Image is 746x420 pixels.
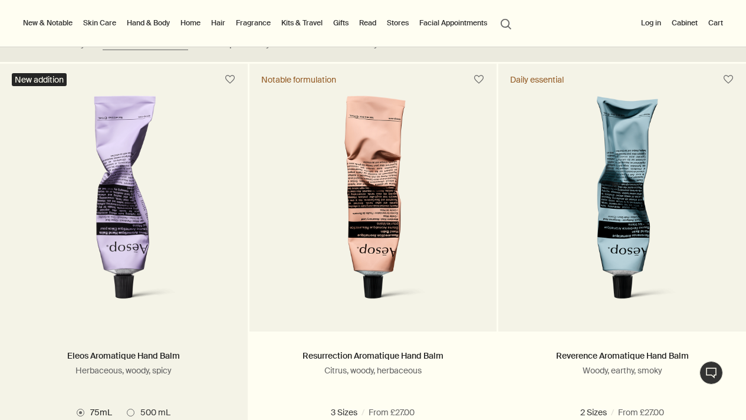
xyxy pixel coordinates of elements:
[556,350,689,361] a: Reverence Aromatique Hand Balm
[718,69,739,90] button: Save to cabinet
[209,16,228,30] a: Hair
[495,12,517,34] button: Open search
[706,16,725,30] button: Cart
[279,16,325,30] a: Kits & Travel
[219,69,241,90] button: Save to cabinet
[134,407,170,418] span: 500 mL
[281,96,465,314] img: Resurrection Aromatique Hand Balm in aluminium tube
[634,407,670,418] span: 500 mL
[32,96,216,314] img: Eleos Aromatique Hand Balm in a purple aluminium tube.
[84,407,112,418] span: 75mL
[699,361,723,385] button: Live Assistance
[639,16,663,30] button: Log in
[468,69,489,90] button: Save to cabinet
[18,365,230,376] p: Herbaceous, woody, spicy
[234,16,273,30] a: Fragrance
[261,74,336,85] div: Notable formulation
[498,96,746,332] a: Reverence Aromatique Hand Balm in aluminium tube
[357,16,379,30] a: Read
[384,16,411,30] button: Stores
[178,16,203,30] a: Home
[415,407,448,418] span: 120 mL
[582,407,612,418] span: 75 mL
[530,96,714,314] img: Reverence Aromatique Hand Balm in aluminium tube
[81,16,119,30] a: Skin Care
[124,16,172,30] a: Hand & Body
[249,96,497,332] a: Resurrection Aromatique Hand Balm in aluminium tube
[669,16,700,30] a: Cabinet
[303,350,443,361] a: Resurrection Aromatique Hand Balm
[267,365,479,376] p: Citrus, woody, herbaceous
[510,74,564,85] div: Daily essential
[357,407,393,418] span: 500 mL
[305,407,334,418] span: 75 mL
[12,73,67,86] div: New addition
[417,16,489,30] a: Facial Appointments
[331,16,351,30] a: Gifts
[21,16,75,30] button: New & Notable
[516,365,728,376] p: Woody, earthy, smoky
[67,350,180,361] a: Eleos Aromatique Hand Balm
